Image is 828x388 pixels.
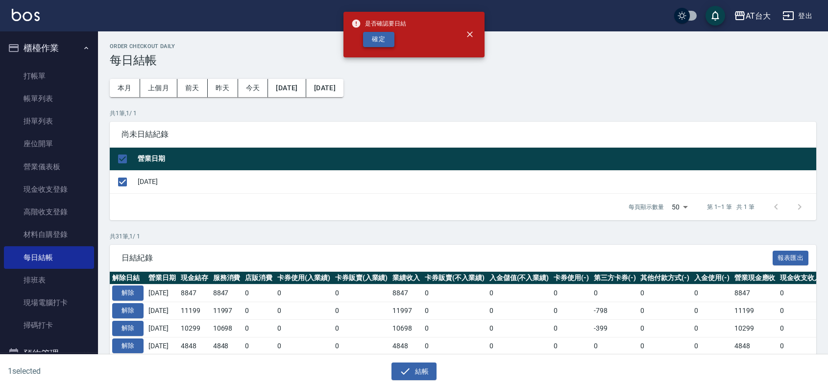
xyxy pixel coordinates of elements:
a: 帳單列表 [4,87,94,110]
td: 0 [638,337,692,355]
td: 11997 [390,302,422,320]
td: 8847 [390,285,422,302]
th: 業績收入 [390,272,422,285]
img: Logo [12,9,40,21]
button: 解除 [112,303,144,318]
div: AT台大 [746,10,771,22]
td: 0 [551,302,591,320]
th: 現金收支收入 [778,272,824,285]
th: 其他付款方式(-) [638,272,692,285]
td: 4848 [211,337,243,355]
td: 0 [243,302,275,320]
td: 0 [333,337,390,355]
p: 每頁顯示數量 [629,203,664,211]
button: 前天 [177,79,208,97]
th: 卡券使用(-) [551,272,591,285]
td: 10698 [390,319,422,337]
td: 0 [778,337,824,355]
td: 11199 [732,302,778,320]
button: [DATE] [268,79,306,97]
a: 報表匯出 [773,253,809,262]
a: 現場電腦打卡 [4,291,94,314]
a: 掃碼打卡 [4,314,94,336]
td: 4848 [732,337,778,355]
td: 0 [487,285,552,302]
h6: 1 selected [8,365,205,377]
button: 櫃檯作業 [4,35,94,61]
a: 打帳單 [4,65,94,87]
td: 0 [243,337,275,355]
button: [DATE] [306,79,343,97]
th: 營業現金應收 [732,272,778,285]
td: 4848 [390,337,422,355]
td: 10698 [211,319,243,337]
td: 0 [551,285,591,302]
a: 座位開單 [4,132,94,155]
span: 是否確認要日結 [351,19,406,28]
td: 8847 [732,285,778,302]
th: 解除日結 [110,272,146,285]
td: 0 [591,285,638,302]
th: 卡券販賣(入業績) [333,272,390,285]
td: 0 [551,337,591,355]
p: 共 1 筆, 1 / 1 [110,109,816,118]
button: 確定 [363,32,394,47]
td: -399 [591,319,638,337]
td: 4848 [178,337,211,355]
td: 0 [692,319,732,337]
td: [DATE] [146,337,178,355]
td: 11199 [178,302,211,320]
td: 0 [591,337,638,355]
a: 排班表 [4,269,94,291]
td: [DATE] [146,285,178,302]
button: 解除 [112,285,144,301]
td: 0 [275,302,333,320]
td: 0 [243,319,275,337]
button: 解除 [112,338,144,354]
td: 11997 [211,302,243,320]
td: 8847 [211,285,243,302]
h3: 每日結帳 [110,53,816,67]
button: 今天 [238,79,268,97]
th: 入金儲值(不入業績) [487,272,552,285]
p: 共 31 筆, 1 / 1 [110,232,816,241]
td: 8847 [178,285,211,302]
td: 0 [275,285,333,302]
a: 現金收支登錄 [4,178,94,201]
button: 本月 [110,79,140,97]
div: 50 [668,194,691,220]
td: 0 [778,302,824,320]
th: 第三方卡券(-) [591,272,638,285]
button: save [706,6,725,26]
td: 0 [422,285,487,302]
td: 0 [275,337,333,355]
td: 0 [422,337,487,355]
td: 0 [692,285,732,302]
button: close [459,24,481,45]
th: 卡券使用(入業績) [275,272,333,285]
span: 日結紀錄 [122,253,773,263]
th: 入金使用(-) [692,272,732,285]
button: 報表匯出 [773,251,809,266]
a: 高階收支登錄 [4,201,94,223]
td: 0 [778,319,824,337]
button: 解除 [112,321,144,336]
h2: Order checkout daily [110,43,816,50]
button: 昨天 [208,79,238,97]
td: 0 [275,319,333,337]
button: 結帳 [391,362,437,381]
td: 0 [422,319,487,337]
td: 0 [638,319,692,337]
td: 0 [487,302,552,320]
td: 0 [778,285,824,302]
th: 現金結存 [178,272,211,285]
td: 0 [333,319,390,337]
button: 上個月 [140,79,177,97]
td: [DATE] [135,170,816,193]
td: 0 [487,319,552,337]
th: 營業日期 [146,272,178,285]
td: 0 [333,285,390,302]
td: 0 [243,285,275,302]
td: 10299 [732,319,778,337]
td: 0 [692,302,732,320]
